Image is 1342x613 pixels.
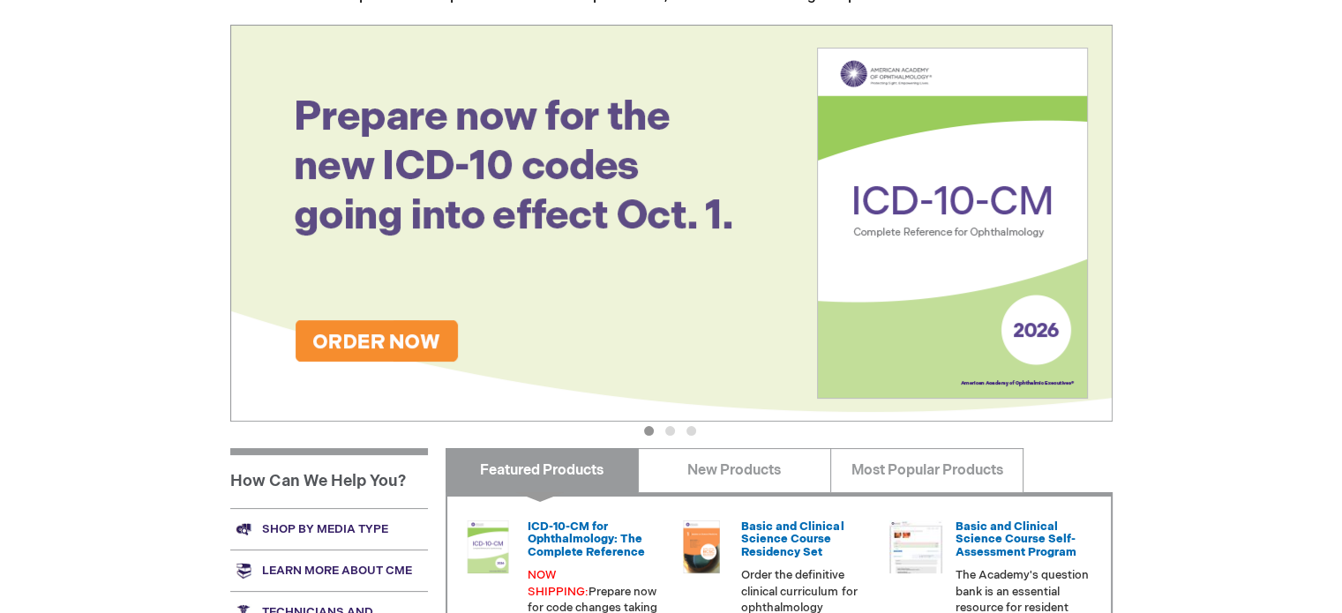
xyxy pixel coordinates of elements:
a: Most Popular Products [830,448,1023,492]
font: NOW SHIPPING: [528,568,589,599]
a: Basic and Clinical Science Course Self-Assessment Program [956,520,1076,559]
a: ICD-10-CM for Ophthalmology: The Complete Reference [528,520,645,559]
img: bcscself_20.jpg [889,520,942,573]
a: Learn more about CME [230,549,428,591]
button: 1 of 3 [644,426,654,436]
button: 2 of 3 [665,426,675,436]
img: 02850963u_47.png [675,520,728,573]
a: Basic and Clinical Science Course Residency Set [741,520,843,559]
a: Featured Products [446,448,639,492]
h1: How Can We Help You? [230,448,428,508]
button: 3 of 3 [686,426,696,436]
img: 0120008u_42.png [461,520,514,573]
a: New Products [638,448,831,492]
a: Shop by media type [230,508,428,549]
